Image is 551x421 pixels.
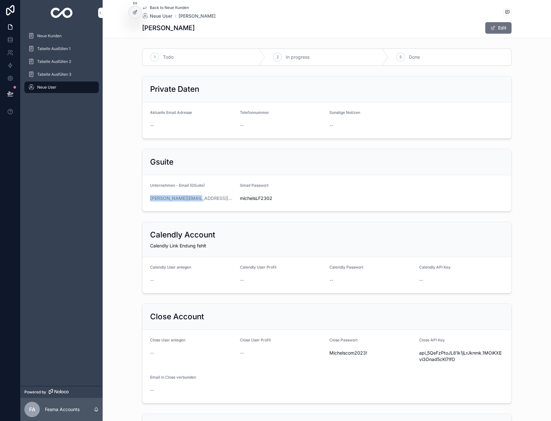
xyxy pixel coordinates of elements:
[29,406,35,413] span: FA
[419,277,423,283] span: --
[150,195,235,202] a: [PERSON_NAME][EMAIL_ADDRESS][DOMAIN_NAME]
[21,386,103,398] a: Powered by
[142,23,195,32] h1: [PERSON_NAME]
[150,350,154,356] span: --
[419,265,451,270] span: Calendly API Key
[142,5,189,10] a: Back to Neue Kunden
[150,265,191,270] span: Calendly User anlegen
[240,277,244,283] span: --
[51,8,73,18] img: App logo
[37,72,71,77] span: Tabelle Ausfüllen 3
[37,59,71,64] span: Tabelle Ausfüllen 2
[24,43,99,55] a: Tabelle Ausfüllen 1
[37,85,56,90] span: Neue User
[419,338,445,342] span: Close API Key
[150,157,174,167] h2: Gsuite
[21,26,103,101] div: scrollable content
[150,110,192,115] span: Aktuelle Email Adresse
[150,84,199,94] h2: Private Daten
[240,122,244,129] span: --
[150,122,154,129] span: --
[399,55,402,60] span: 3
[150,183,205,188] span: Unternehmen - Email (GSuite)
[150,338,185,342] span: Close User anlegen
[329,265,363,270] span: Calendly Passwort
[150,230,215,240] h2: Calendly Account
[240,195,325,202] span: michelsLF2302
[24,69,99,80] a: Tabelle Ausfüllen 3
[24,390,46,395] span: Powered by
[485,22,512,34] button: Edit
[163,54,174,60] span: Todo
[329,110,360,115] span: Sonstige Notizen
[240,183,268,188] span: Gmail Passwort
[409,54,420,60] span: Done
[240,265,276,270] span: Calendly User Profil
[419,350,504,363] span: api_5QeFzPtoJL81k1jLrJknmk.1MOiKXEvi3Onad5cKl7IfO
[37,33,62,39] span: Neue Kunden
[150,5,189,10] span: Back to Neue Kunden
[24,30,99,42] a: Neue Kunden
[150,277,154,283] span: --
[154,55,156,60] span: 1
[24,82,99,93] a: Neue User
[150,312,204,322] h2: Close Account
[37,46,71,51] span: Tabelle Ausfüllen 1
[240,350,244,356] span: --
[179,13,216,19] a: [PERSON_NAME]
[329,338,358,342] span: Close Passwort
[150,387,154,393] span: --
[240,338,271,342] span: Close User Profil
[329,350,414,356] span: Michelscom2023!
[276,55,279,60] span: 2
[142,13,172,19] a: Neue User
[150,375,196,380] span: Email in Close verbunden
[240,110,269,115] span: Telefonnummer
[45,406,80,413] p: Fesma Accounts
[329,122,333,129] span: --
[24,56,99,67] a: Tabelle Ausfüllen 2
[286,54,309,60] span: In progress
[329,277,333,283] span: --
[150,243,206,248] span: Calendly Link Endung fehlt
[150,13,172,19] span: Neue User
